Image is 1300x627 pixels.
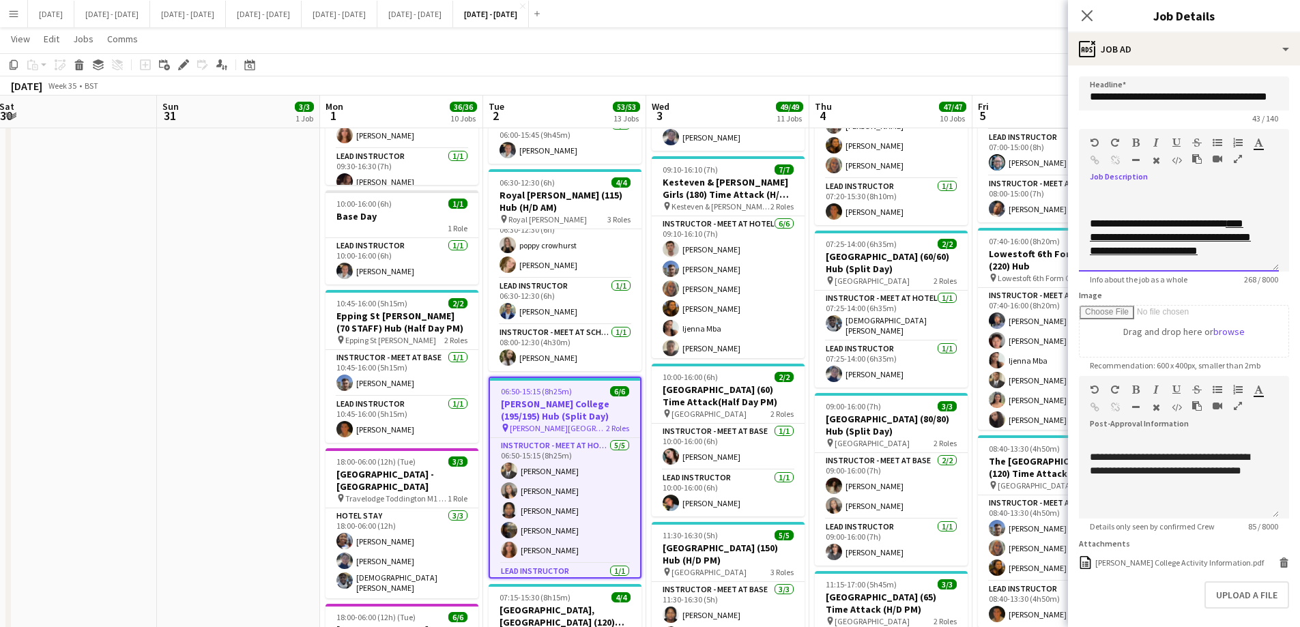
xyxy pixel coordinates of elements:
[815,393,968,566] div: 09:00-16:00 (7h)3/3[GEOGRAPHIC_DATA] (80/80) Hub (Split Day) [GEOGRAPHIC_DATA]2 RolesInstructor -...
[295,113,313,123] div: 1 Job
[775,530,794,540] span: 5/5
[1131,137,1140,148] button: Bold
[1241,113,1289,123] span: 43 / 140
[815,250,968,275] h3: [GEOGRAPHIC_DATA] (60/60) Hub (Split Day)
[938,401,957,411] span: 3/3
[652,364,805,516] app-job-card: 10:00-16:00 (6h)2/2[GEOGRAPHIC_DATA] (60) Time Attack(Half Day PM) [GEOGRAPHIC_DATA]2 RolesInstru...
[1192,384,1202,395] button: Strikethrough
[345,335,436,345] span: Epping St [PERSON_NAME]
[663,372,718,382] span: 10:00-16:00 (6h)
[336,612,416,622] span: 18:00-06:00 (12h) (Tue)
[939,102,966,112] span: 47/47
[815,93,968,179] app-card-role: Instructor - Meet at Hotel3/307:20-15:30 (8h10m)[PERSON_NAME][PERSON_NAME][PERSON_NAME]
[826,239,897,249] span: 07:25-14:00 (6h35m)
[1095,557,1264,568] div: Beauchamp College Activity Information.pdf
[835,616,910,626] span: [GEOGRAPHIC_DATA]
[1079,360,1271,370] span: Recommendation: 600 x 400px, smaller than 2mb
[1233,137,1243,148] button: Ordered List
[1233,400,1243,411] button: Fullscreen
[508,214,587,224] span: Royal [PERSON_NAME]
[815,231,968,388] app-job-card: 07:25-14:00 (6h35m)2/2[GEOGRAPHIC_DATA] (60/60) Hub (Split Day) [GEOGRAPHIC_DATA]2 RolesInstructo...
[490,564,640,610] app-card-role: Lead Instructor1/106:50-15:15 (8h25m)
[770,567,794,577] span: 3 Roles
[162,100,179,113] span: Sun
[326,396,478,443] app-card-role: Lead Instructor1/110:45-16:00 (5h15m)[PERSON_NAME]
[326,290,478,443] div: 10:45-16:00 (5h15m)2/2Epping St [PERSON_NAME] (70 STAFF) Hub (Half Day PM) Epping St [PERSON_NAME...
[770,409,794,419] span: 2 Roles
[28,1,74,27] button: [DATE]
[326,508,478,598] app-card-role: Hotel Stay3/318:00-06:00 (12h)[PERSON_NAME][PERSON_NAME][DEMOGRAPHIC_DATA][PERSON_NAME]
[1192,154,1202,164] button: Paste as plain text
[336,298,407,308] span: 10:45-16:00 (5h15m)
[978,100,989,113] span: Fri
[652,542,805,566] h3: [GEOGRAPHIC_DATA] (150) Hub (H/D PM)
[1233,384,1243,395] button: Ordered List
[1151,384,1161,395] button: Italic
[11,79,42,93] div: [DATE]
[501,386,572,396] span: 06:50-15:15 (8h25m)
[1204,581,1289,609] button: Upload a file
[1151,155,1161,166] button: Clear Formatting
[978,248,1131,272] h3: Lowestoft 6th Form College (220) Hub
[652,156,805,358] app-job-card: 09:10-16:10 (7h)7/7Kesteven & [PERSON_NAME] Girls (180) Time Attack (H/D PM) Kesteven & [PERSON_N...
[815,453,968,519] app-card-role: Instructor - Meet at Base2/209:00-16:00 (7h)[PERSON_NAME][PERSON_NAME]
[11,33,30,45] span: View
[1079,274,1198,285] span: Info about the job as a whole
[150,1,226,27] button: [DATE] - [DATE]
[978,130,1131,176] app-card-role: Lead Instructor1/107:00-15:00 (8h)[PERSON_NAME]
[815,341,968,388] app-card-role: Lead Instructor1/107:25-14:00 (6h35m)[PERSON_NAME]
[448,298,467,308] span: 2/2
[448,223,467,233] span: 1 Role
[934,616,957,626] span: 2 Roles
[776,102,803,112] span: 49/49
[1090,384,1099,395] button: Undo
[1237,521,1289,531] span: 85 / 8000
[448,199,467,209] span: 1/1
[606,423,629,433] span: 2 Roles
[38,30,65,48] a: Edit
[448,493,467,504] span: 1 Role
[652,176,805,201] h3: Kesteven & [PERSON_NAME] Girls (180) Time Attack (H/D PM)
[1254,137,1263,148] button: Text Color
[1151,402,1161,413] button: Clear Formatting
[815,33,968,225] div: 07:20-15:30 (8h10m)4/4[PERSON_NAME] Academy (100) Time Attack [PERSON_NAME][GEOGRAPHIC_DATA]2 Rol...
[336,456,416,467] span: 18:00-06:00 (12h) (Tue)
[1172,155,1181,166] button: HTML Code
[226,1,302,27] button: [DATE] - [DATE]
[938,579,957,589] span: 3/3
[835,276,910,286] span: [GEOGRAPHIC_DATA]
[815,591,968,615] h3: [GEOGRAPHIC_DATA] (65) Time Attack (H/D PM)
[775,372,794,382] span: 2/2
[1151,137,1161,148] button: Italic
[73,33,93,45] span: Jobs
[1079,538,1130,549] label: Attachments
[815,413,968,437] h3: [GEOGRAPHIC_DATA] (80/80) Hub (Split Day)
[74,1,150,27] button: [DATE] - [DATE]
[326,190,478,285] div: 10:00-16:00 (6h)1/1Base Day1 RoleLead Instructor1/110:00-16:00 (6h)[PERSON_NAME]
[326,310,478,334] h3: Epping St [PERSON_NAME] (70 STAFF) Hub (Half Day PM)
[978,176,1131,222] app-card-role: Instructor - Meet at School1/108:00-15:00 (7h)[PERSON_NAME]
[1110,137,1120,148] button: Redo
[295,102,314,112] span: 3/3
[607,214,631,224] span: 3 Roles
[489,278,641,325] app-card-role: Lead Instructor1/106:30-12:30 (6h)[PERSON_NAME]
[345,493,448,504] span: Travelodge Toddington M1 Southbound
[989,236,1060,246] span: 07:40-16:00 (8h20m)
[671,201,770,212] span: Kesteven & [PERSON_NAME] Girls
[1213,384,1222,395] button: Unordered List
[663,530,718,540] span: 11:30-16:30 (5h)
[1254,384,1263,395] button: Text Color
[1172,137,1181,148] button: Underline
[652,470,805,516] app-card-role: Lead Instructor1/110:00-16:00 (6h)[PERSON_NAME]
[489,100,504,113] span: Tue
[835,438,910,448] span: [GEOGRAPHIC_DATA]
[323,108,343,123] span: 1
[444,335,467,345] span: 2 Roles
[815,100,832,113] span: Thu
[336,199,392,209] span: 10:00-16:00 (6h)
[998,273,1090,283] span: Lowestoft 6th Form College
[490,398,640,422] h3: [PERSON_NAME] College (195/195) Hub (Split Day)
[989,443,1060,454] span: 08:40-13:30 (4h50m)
